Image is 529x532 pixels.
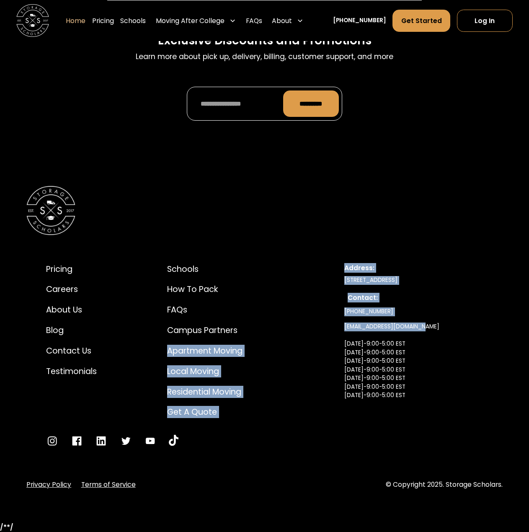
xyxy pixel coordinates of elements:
a: Privacy Policy [26,480,71,489]
div: Moving After College [152,9,239,32]
img: Storage Scholars main logo [16,4,49,37]
a: Home [66,9,85,32]
form: Promo Form [187,87,343,120]
a: home [16,4,49,37]
a: [PHONE_NUMBER] [333,16,386,25]
img: Storage Scholars Logomark. [26,186,75,235]
div: [STREET_ADDRESS] [344,276,483,285]
a: Go to Facebook [71,435,83,447]
div: About [268,9,307,32]
div: About [272,15,292,25]
a: Blog [46,324,97,336]
a: Apartment Moving [167,345,243,357]
h3: Exclusive Discounts and Promotions [158,33,372,48]
a: Go to Instagram [46,435,58,447]
div: Address: [344,263,483,273]
a: About Us [46,304,97,316]
a: FAQs [246,9,262,32]
a: Log In [457,9,513,31]
a: [EMAIL_ADDRESS][DOMAIN_NAME][DATE]-9:00-5:00 EST[DATE]-9:00-5:00 EST[DATE]-9:00-5:00 EST[DATE]-9:... [344,319,439,420]
a: Residential Moving [167,386,243,398]
a: Careers [46,283,97,295]
a: Terms of Service [81,480,136,489]
a: Go to YouTube [169,435,178,447]
div: Moving After College [156,15,225,25]
a: Campus Partners [167,324,243,336]
a: Schools [120,9,146,32]
a: Get Started [392,9,450,31]
a: Go to Twitter [120,435,132,447]
a: Testimonials [46,365,97,377]
div: Contact: [348,293,480,302]
a: Pricing [92,9,114,32]
p: Learn more about pick up, delivery, billing, customer support, and more [136,51,393,62]
a: Go to YouTube [144,435,156,447]
a: Schools [167,263,243,275]
a: [PHONE_NUMBER] [344,304,393,319]
a: Local Moving [167,365,243,377]
a: Contact Us [46,345,97,357]
a: Pricing [46,263,97,275]
a: Get a Quote [167,406,243,418]
a: Go to LinkedIn [95,435,107,447]
div: © Copyright 2025. Storage Scholars. [386,480,503,489]
a: How to Pack [167,283,243,295]
a: FAQs [167,304,243,316]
